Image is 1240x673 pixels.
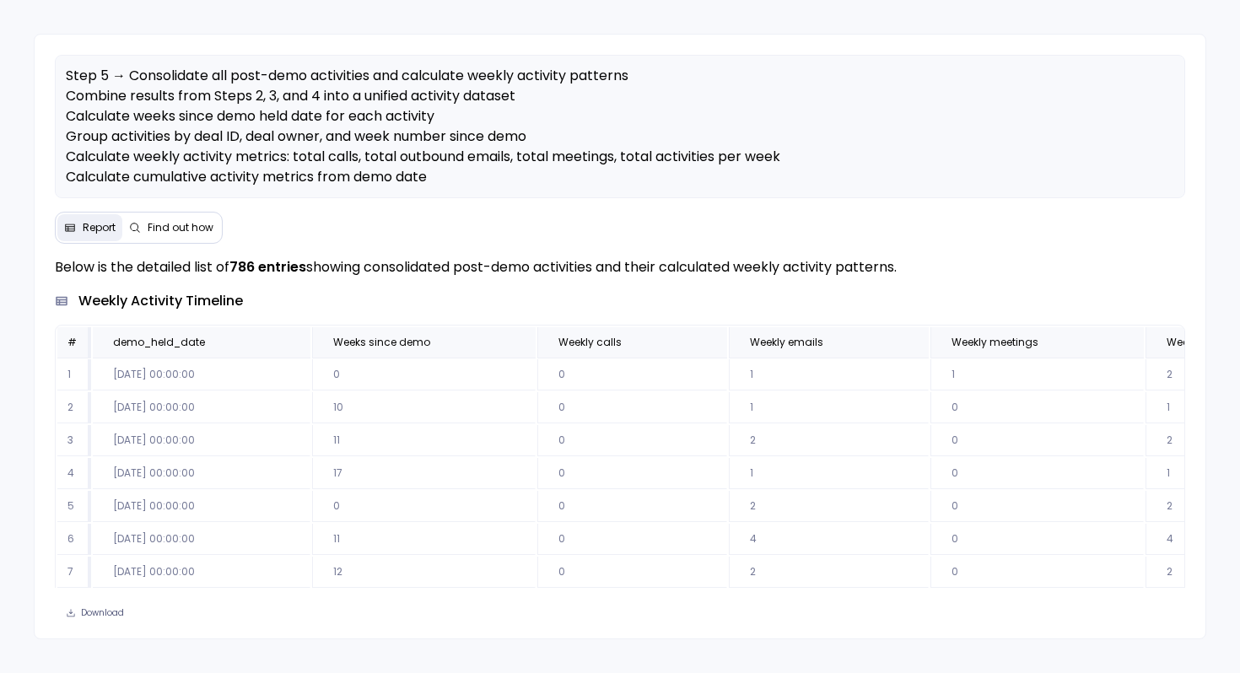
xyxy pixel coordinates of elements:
[81,607,124,619] span: Download
[148,221,213,234] span: Find out how
[93,491,310,522] td: [DATE] 00:00:00
[113,336,205,349] span: demo_held_date
[537,425,727,456] td: 0
[729,425,929,456] td: 2
[93,359,310,390] td: [DATE] 00:00:00
[312,359,536,390] td: 0
[57,458,91,489] td: 4
[312,557,536,588] td: 12
[312,458,536,489] td: 17
[55,601,135,625] button: Download
[333,336,430,349] span: Weeks since demo
[67,335,77,349] span: #
[57,359,91,390] td: 1
[537,458,727,489] td: 0
[750,336,823,349] span: Weekly emails
[930,557,1144,588] td: 0
[93,425,310,456] td: [DATE] 00:00:00
[93,458,310,489] td: [DATE] 00:00:00
[537,359,727,390] td: 0
[930,458,1144,489] td: 0
[66,66,780,227] span: Step 5 → Consolidate all post-demo activities and calculate weekly activity patterns Combine resu...
[57,557,91,588] td: 7
[312,524,536,555] td: 11
[537,557,727,588] td: 0
[93,392,310,423] td: [DATE] 00:00:00
[729,491,929,522] td: 2
[537,491,727,522] td: 0
[312,425,536,456] td: 11
[930,392,1144,423] td: 0
[930,491,1144,522] td: 0
[729,557,929,588] td: 2
[729,359,929,390] td: 1
[558,336,622,349] span: Weekly calls
[930,524,1144,555] td: 0
[229,257,306,277] strong: 786 entries
[93,524,310,555] td: [DATE] 00:00:00
[729,458,929,489] td: 1
[122,214,220,241] button: Find out how
[729,392,929,423] td: 1
[312,491,536,522] td: 0
[57,491,91,522] td: 5
[312,392,536,423] td: 10
[55,257,1185,277] p: Below is the detailed list of showing consolidated post-demo activities and their calculated week...
[729,524,929,555] td: 4
[93,557,310,588] td: [DATE] 00:00:00
[78,291,243,311] span: weekly activity timeline
[537,392,727,423] td: 0
[57,214,122,241] button: Report
[537,524,727,555] td: 0
[83,221,116,234] span: Report
[952,336,1038,349] span: Weekly meetings
[57,392,91,423] td: 2
[930,359,1144,390] td: 1
[57,524,91,555] td: 6
[57,425,91,456] td: 3
[930,425,1144,456] td: 0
